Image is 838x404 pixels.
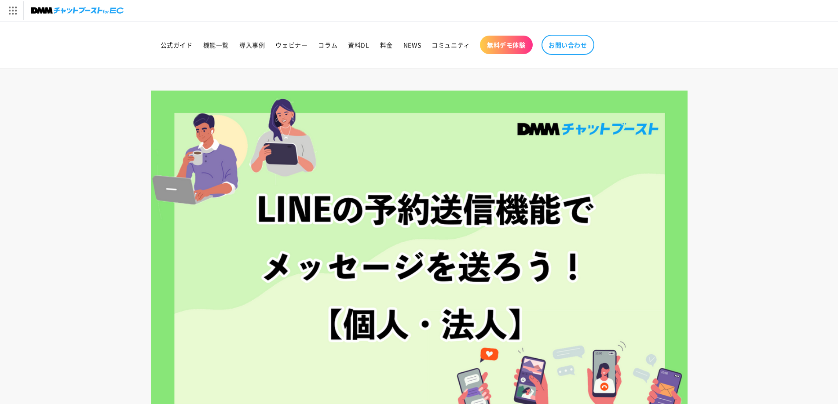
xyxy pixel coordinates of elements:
span: コラム [318,41,337,49]
img: サービス [1,1,23,20]
span: ウェビナー [275,41,307,49]
a: 料金 [375,36,398,54]
a: NEWS [398,36,426,54]
a: 公式ガイド [155,36,198,54]
span: お問い合わせ [549,41,587,49]
span: 機能一覧 [203,41,229,49]
span: コミュニティ [432,41,470,49]
a: 機能一覧 [198,36,234,54]
a: 導入事例 [234,36,270,54]
a: コミュニティ [426,36,476,54]
a: 無料デモ体験 [480,36,533,54]
span: 公式ガイド [161,41,193,49]
span: 料金 [380,41,393,49]
span: 無料デモ体験 [487,41,526,49]
a: 資料DL [343,36,374,54]
a: お問い合わせ [542,35,594,55]
a: ウェビナー [270,36,313,54]
a: コラム [313,36,343,54]
span: 資料DL [348,41,369,49]
span: 導入事例 [239,41,265,49]
img: チャットブーストforEC [31,4,124,17]
span: NEWS [403,41,421,49]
